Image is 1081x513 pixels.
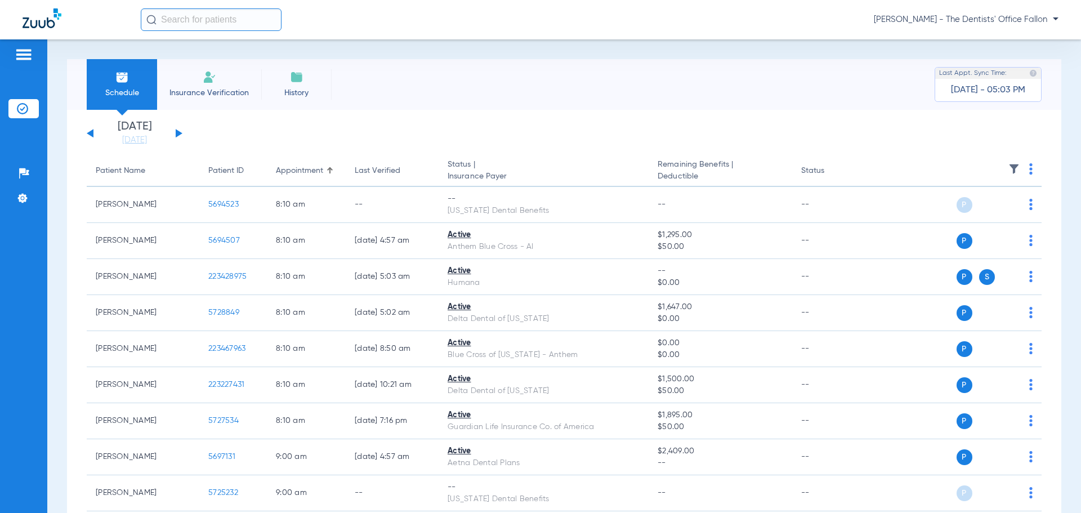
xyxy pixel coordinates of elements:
[267,475,346,511] td: 9:00 AM
[1029,235,1033,246] img: group-dot-blue.svg
[448,373,640,385] div: Active
[792,439,868,475] td: --
[658,385,783,397] span: $50.00
[448,205,640,217] div: [US_STATE] Dental Benefits
[96,165,145,177] div: Patient Name
[792,223,868,259] td: --
[792,187,868,223] td: --
[792,295,868,331] td: --
[658,349,783,361] span: $0.00
[448,493,640,505] div: [US_STATE] Dental Benefits
[658,337,783,349] span: $0.00
[87,331,199,367] td: [PERSON_NAME]
[448,313,640,325] div: Delta Dental of [US_STATE]
[355,165,400,177] div: Last Verified
[208,165,258,177] div: Patient ID
[208,417,239,425] span: 5727534
[267,331,346,367] td: 8:10 AM
[1029,271,1033,282] img: group-dot-blue.svg
[448,265,640,277] div: Active
[208,381,244,389] span: 223227431
[1029,415,1033,426] img: group-dot-blue.svg
[658,241,783,253] span: $50.00
[1029,451,1033,462] img: group-dot-blue.svg
[658,457,783,469] span: --
[267,259,346,295] td: 8:10 AM
[87,403,199,439] td: [PERSON_NAME]
[448,481,640,493] div: --
[87,259,199,295] td: [PERSON_NAME]
[208,309,239,316] span: 5728849
[658,200,666,208] span: --
[15,48,33,61] img: hamburger-icon
[957,377,972,393] span: P
[874,14,1058,25] span: [PERSON_NAME] - The Dentists' Office Fallon
[267,403,346,439] td: 8:10 AM
[346,439,439,475] td: [DATE] 4:57 AM
[957,485,972,501] span: P
[87,295,199,331] td: [PERSON_NAME]
[448,457,640,469] div: Aetna Dental Plans
[87,475,199,511] td: [PERSON_NAME]
[448,385,640,397] div: Delta Dental of [US_STATE]
[1029,307,1033,318] img: group-dot-blue.svg
[792,403,868,439] td: --
[951,84,1025,96] span: [DATE] - 05:03 PM
[979,269,995,285] span: S
[101,121,168,146] li: [DATE]
[23,8,61,28] img: Zuub Logo
[957,449,972,465] span: P
[658,301,783,313] span: $1,647.00
[141,8,282,31] input: Search for patients
[448,277,640,289] div: Humana
[208,345,245,353] span: 223467963
[448,409,640,421] div: Active
[658,313,783,325] span: $0.00
[115,70,129,84] img: Schedule
[792,367,868,403] td: --
[1025,459,1081,513] iframe: Chat Widget
[346,475,439,511] td: --
[208,200,239,208] span: 5694523
[1029,69,1037,77] img: last sync help info
[267,295,346,331] td: 8:10 AM
[267,367,346,403] td: 8:10 AM
[792,259,868,295] td: --
[448,193,640,205] div: --
[448,241,640,253] div: Anthem Blue Cross - AI
[957,341,972,357] span: P
[101,135,168,146] a: [DATE]
[346,187,439,223] td: --
[1008,163,1020,175] img: filter.svg
[95,87,149,99] span: Schedule
[276,165,323,177] div: Appointment
[448,445,640,457] div: Active
[658,277,783,289] span: $0.00
[658,265,783,277] span: --
[658,171,783,182] span: Deductible
[957,413,972,429] span: P
[346,223,439,259] td: [DATE] 4:57 AM
[208,489,238,497] span: 5725232
[658,445,783,457] span: $2,409.00
[1029,343,1033,354] img: group-dot-blue.svg
[448,301,640,313] div: Active
[346,403,439,439] td: [DATE] 7:16 PM
[267,223,346,259] td: 8:10 AM
[939,68,1007,79] span: Last Appt. Sync Time:
[346,259,439,295] td: [DATE] 5:03 AM
[658,421,783,433] span: $50.00
[96,165,190,177] div: Patient Name
[290,70,303,84] img: History
[658,489,666,497] span: --
[267,439,346,475] td: 9:00 AM
[355,165,430,177] div: Last Verified
[87,367,199,403] td: [PERSON_NAME]
[792,155,868,187] th: Status
[146,15,157,25] img: Search Icon
[957,197,972,213] span: P
[208,273,247,280] span: 223428975
[957,233,972,249] span: P
[957,269,972,285] span: P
